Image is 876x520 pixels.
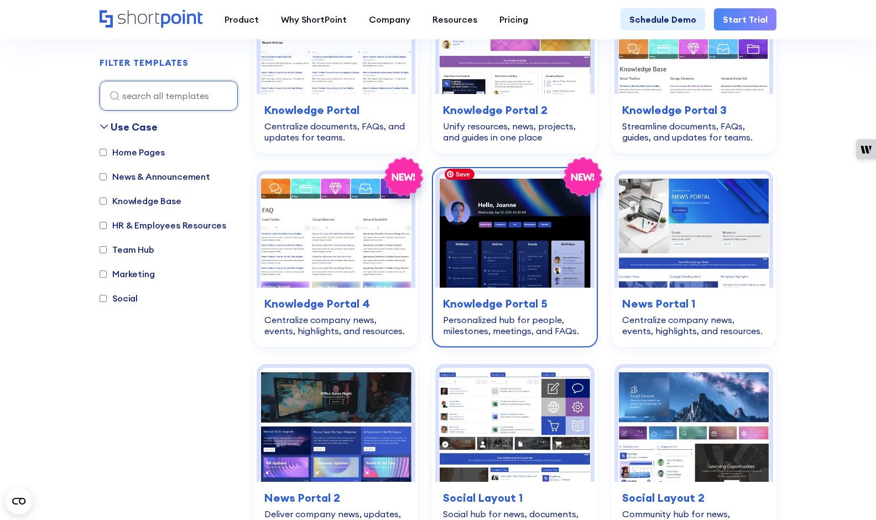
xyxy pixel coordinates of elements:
div: Centralize company news, events, highlights, and resources. [264,314,408,336]
iframe: Chat Widget [821,467,876,520]
span: Save [445,169,474,180]
div: Centralize documents, FAQs, and updates for teams. [264,121,408,143]
a: Home [100,10,202,29]
h3: Social Layout 2 [622,490,765,506]
input: Marketing [100,271,107,278]
div: Why ShortPoint [281,13,347,26]
a: Why ShortPoint [270,8,358,30]
div: Product [225,13,259,26]
h3: Knowledge Portal 3 [622,102,765,118]
input: search all templates [100,81,238,111]
h3: Knowledge Portal 2 [443,102,586,118]
a: Knowledge Portal 4 – SharePoint Wiki Template: Centralize company news, events, highlights, and r... [253,167,419,347]
div: Resources [432,13,477,26]
div: Pricing [499,13,528,26]
div: Unify resources, news, projects, and guides in one place [443,121,586,143]
h3: Knowledge Portal 4 [264,295,408,312]
input: Team Hub [100,246,107,253]
a: Marketing 2 – SharePoint Online Communication Site: Centralize company news, events, highlights, ... [611,167,776,347]
div: Centralize company news, events, highlights, and resources. [622,314,765,336]
img: Social Layout 1 – SharePoint Social Intranet Template: Social hub for news, documents, events, an... [439,368,590,481]
h3: News Portal 1 [622,295,765,312]
div: Company [369,13,410,26]
img: Social Layout 2 – SharePoint Community Site: Community hub for news, learning, profiles, and events. [618,368,769,481]
a: Start Trial [714,8,776,30]
input: News & Announcement [100,173,107,180]
img: Knowledge Portal 5 – SharePoint Profile Page: Personalized hub for people, milestones, meetings, ... [439,174,590,288]
a: Product [213,8,270,30]
label: News & Announcement [100,170,210,183]
img: News Portal 2 – SharePoint News Post Template: Deliver company news, updates, and announcements e... [260,368,411,481]
div: Use Case [111,119,158,134]
label: HR & Employees Resources [100,219,226,232]
img: Marketing 2 – SharePoint Online Communication Site: Centralize company news, events, highlights, ... [618,174,769,288]
div: Personalized hub for people, milestones, meetings, and FAQs. [443,314,586,336]
button: Open CMP widget [6,488,32,514]
a: Schedule Demo [620,8,705,30]
a: Company [358,8,421,30]
h3: Knowledge Portal [264,102,408,118]
a: Pricing [488,8,539,30]
input: Social [100,295,107,302]
input: HR & Employees Resources [100,222,107,229]
label: Social [100,292,138,305]
h3: Social Layout 1 [443,490,586,506]
div: Streamline documents, FAQs, guides, and updates for teams. [622,121,765,143]
input: Knowledge Base [100,197,107,205]
label: Team Hub [100,243,154,256]
input: Home Pages [100,149,107,156]
label: Knowledge Base [100,194,181,207]
a: Resources [421,8,488,30]
h2: FILTER TEMPLATES [100,58,189,68]
h3: Knowledge Portal 5 [443,295,586,312]
h3: News Portal 2 [264,490,408,506]
label: Marketing [100,267,155,280]
label: Home Pages [100,145,164,159]
img: Knowledge Portal 4 – SharePoint Wiki Template: Centralize company news, events, highlights, and r... [260,174,411,288]
a: Knowledge Portal 5 – SharePoint Profile Page: Personalized hub for people, milestones, meetings, ... [432,167,597,347]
